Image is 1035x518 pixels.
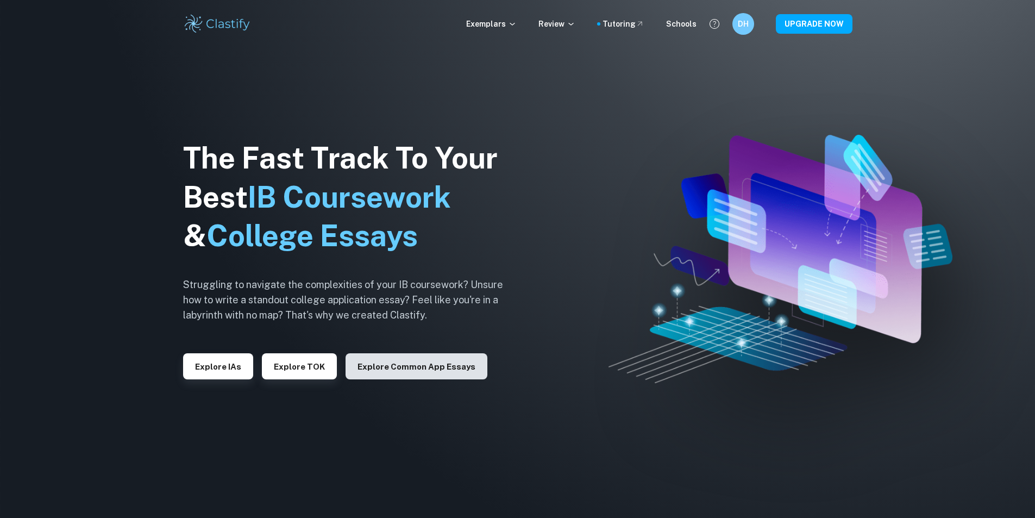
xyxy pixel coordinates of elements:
[262,353,337,379] button: Explore TOK
[346,353,487,379] button: Explore Common App essays
[609,135,952,383] img: Clastify hero
[666,18,697,30] a: Schools
[206,219,418,253] span: College Essays
[737,18,749,30] h6: DH
[732,13,754,35] button: DH
[538,18,575,30] p: Review
[183,353,253,379] button: Explore IAs
[183,277,520,323] h6: Struggling to navigate the complexities of your IB coursework? Unsure how to write a standout col...
[705,15,724,33] button: Help and Feedback
[183,13,252,35] img: Clastify logo
[183,361,253,371] a: Explore IAs
[346,361,487,371] a: Explore Common App essays
[262,361,337,371] a: Explore TOK
[248,180,451,214] span: IB Coursework
[776,14,852,34] button: UPGRADE NOW
[466,18,517,30] p: Exemplars
[183,139,520,256] h1: The Fast Track To Your Best &
[603,18,644,30] a: Tutoring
